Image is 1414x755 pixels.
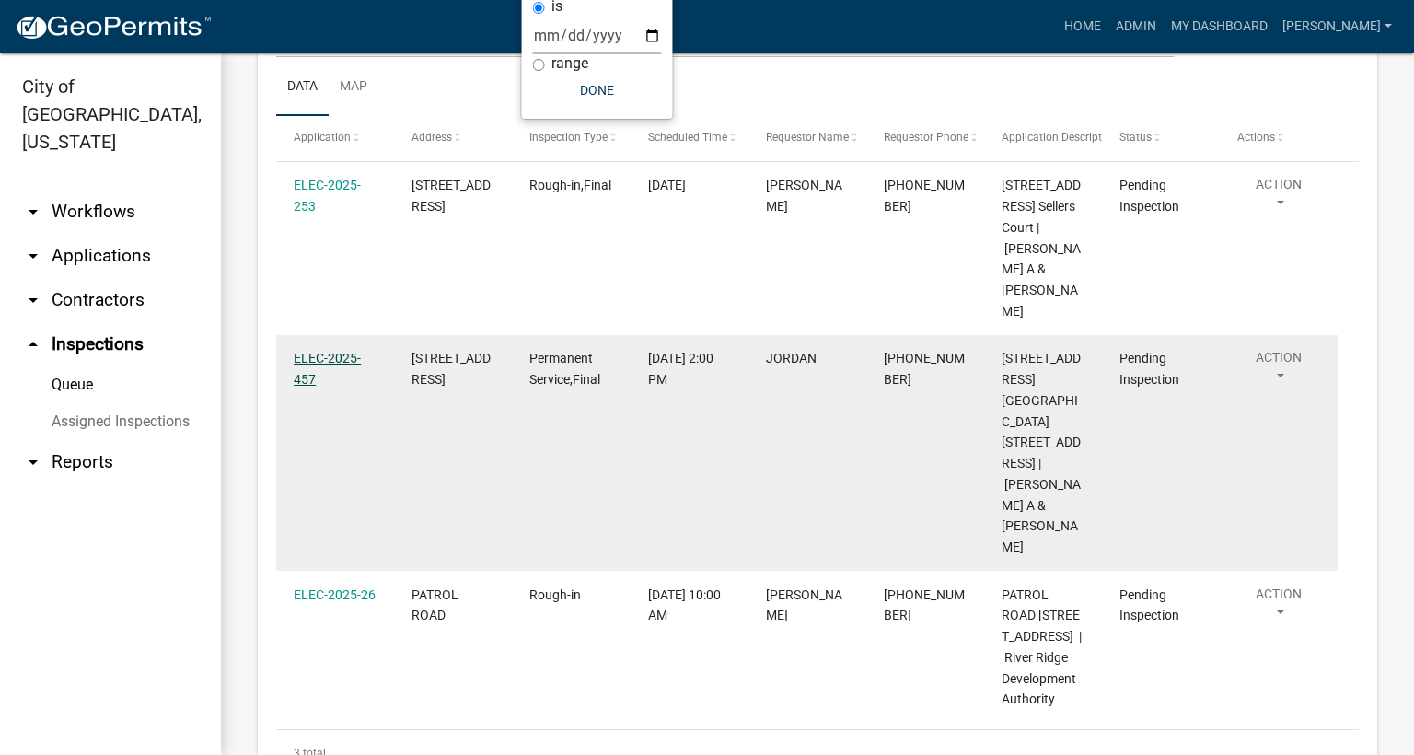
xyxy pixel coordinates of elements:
i: arrow_drop_down [22,245,44,267]
span: Address [411,131,452,144]
datatable-header-cell: Requestor Name [748,116,865,160]
span: 502-802-1712 [884,178,965,214]
datatable-header-cell: Actions [1220,116,1338,160]
a: Data [276,58,329,117]
div: [DATE] 2:00 PM [648,348,731,390]
datatable-header-cell: Status [1102,116,1220,160]
span: Application [294,131,351,144]
span: Status [1119,131,1152,144]
i: arrow_drop_down [22,201,44,223]
a: [PERSON_NAME] [1275,9,1399,44]
a: ELEC-2025-253 [294,178,361,214]
button: Action [1237,348,1320,394]
datatable-header-cell: Application [276,116,394,160]
span: Rough-in [529,587,581,602]
span: Application Description [1002,131,1118,144]
a: ELEC-2025-457 [294,351,361,387]
span: Inspection Type [529,131,608,144]
span: Pending Inspection [1119,587,1179,623]
span: Scheduled Time [648,131,727,144]
datatable-header-cell: Address [394,116,512,160]
span: 2925 SELLERS CT 2925 Sellers Court | Scully Timothy A & Melissa C [1002,178,1081,319]
datatable-header-cell: Scheduled Time [630,116,748,160]
span: RICK [766,178,842,214]
button: Done [533,74,662,107]
span: 3 REDBUD ROAD [411,351,491,387]
a: ELEC-2025-26 [294,587,376,602]
div: [DATE] [648,175,731,196]
span: Requestor Phone [884,131,968,144]
span: Rough-in,Final [529,178,611,192]
span: 2925 SELLERS CT [411,178,491,214]
span: Requestor Name [766,131,849,144]
a: My Dashboard [1164,9,1275,44]
i: arrow_drop_down [22,451,44,473]
span: 812-243-6356 [884,351,965,387]
span: Permanent Service,Final [529,351,600,387]
span: Pending Inspection [1119,351,1179,387]
span: Actions [1237,131,1275,144]
a: Map [329,58,378,117]
span: 3 REDBUD ROAD 3 Redbud Road | Ahlemann Mark A & Elizabeth [1002,351,1081,554]
span: Doc McDonald [766,587,842,623]
div: [DATE] 10:00 AM [648,585,731,627]
span: 812-722-8218 [884,587,965,623]
datatable-header-cell: Application Description [984,116,1102,160]
button: Action [1237,585,1320,631]
span: PATROL ROAD 1140 Patrol Road | River Ridge Development Authority [1002,587,1082,707]
i: arrow_drop_down [22,289,44,311]
i: arrow_drop_up [22,333,44,355]
label: range [551,56,588,71]
button: Action [1237,175,1320,221]
span: JORDAN [766,351,817,366]
datatable-header-cell: Requestor Phone [866,116,984,160]
datatable-header-cell: Inspection Type [512,116,630,160]
span: PATROL ROAD [411,587,458,623]
a: Home [1057,9,1108,44]
a: Admin [1108,9,1164,44]
span: Pending Inspection [1119,178,1179,214]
